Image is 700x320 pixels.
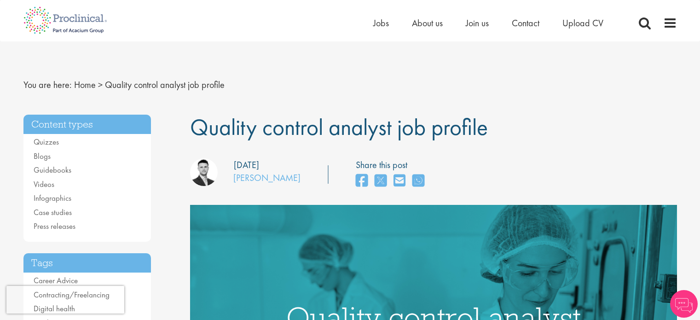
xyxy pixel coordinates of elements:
span: > [98,79,103,91]
a: share on twitter [375,171,387,191]
a: Videos [34,179,54,189]
iframe: reCAPTCHA [6,286,124,314]
a: Quizzes [34,137,59,147]
a: Guidebooks [34,165,71,175]
a: About us [412,17,443,29]
a: [PERSON_NAME] [233,172,301,184]
a: Career Advice [34,275,78,285]
a: Blogs [34,151,51,161]
a: share on whats app [412,171,424,191]
div: [DATE] [234,158,259,172]
span: Quality control analyst job profile [190,112,488,142]
a: share on facebook [356,171,368,191]
a: Upload CV [562,17,603,29]
a: Press releases [34,221,75,231]
span: Quality control analyst job profile [105,79,225,91]
a: breadcrumb link [74,79,96,91]
a: Join us [466,17,489,29]
h3: Tags [23,253,151,273]
a: Contact [512,17,539,29]
a: Case studies [34,207,72,217]
label: Share this post [356,158,429,172]
a: Infographics [34,193,71,203]
span: You are here: [23,79,72,91]
a: share on email [393,171,405,191]
img: Chatbot [670,290,698,318]
img: Joshua Godden [190,158,218,186]
h3: Content types [23,115,151,134]
a: Jobs [373,17,389,29]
